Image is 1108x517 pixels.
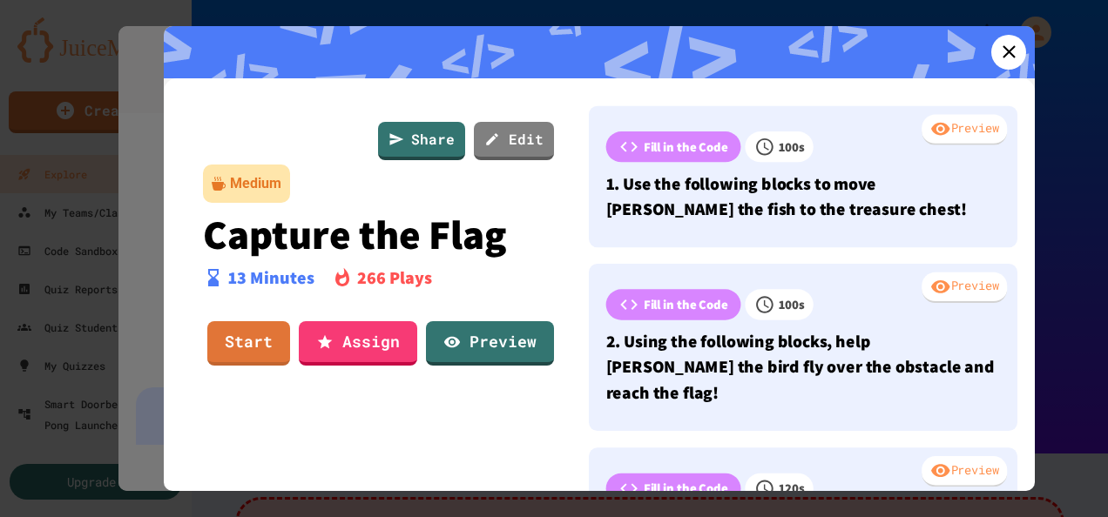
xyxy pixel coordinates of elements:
[963,372,1091,446] iframe: chat widget
[1035,447,1091,500] iframe: chat widget
[378,122,465,160] a: Share
[922,272,1007,303] div: Preview
[606,171,1001,222] p: 1. Use the following blocks to move [PERSON_NAME] the fish to the treasure chest!
[357,265,432,291] p: 266 Plays
[606,328,1001,405] p: 2. Using the following blocks, help [PERSON_NAME] the bird fly over the obstacle and reach the flag!
[922,114,1007,145] div: Preview
[779,295,804,314] p: 100 s
[779,479,804,498] p: 120 s
[474,122,554,160] a: Edit
[299,321,417,366] a: Assign
[644,137,728,156] p: Fill in the Code
[230,173,281,194] div: Medium
[644,479,728,498] p: Fill in the Code
[644,295,728,314] p: Fill in the Code
[922,456,1007,487] div: Preview
[203,211,555,257] p: Capture the Flag
[779,137,804,156] p: 100 s
[207,321,290,366] a: Start
[228,265,314,291] p: 13 Minutes
[426,321,554,366] a: Preview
